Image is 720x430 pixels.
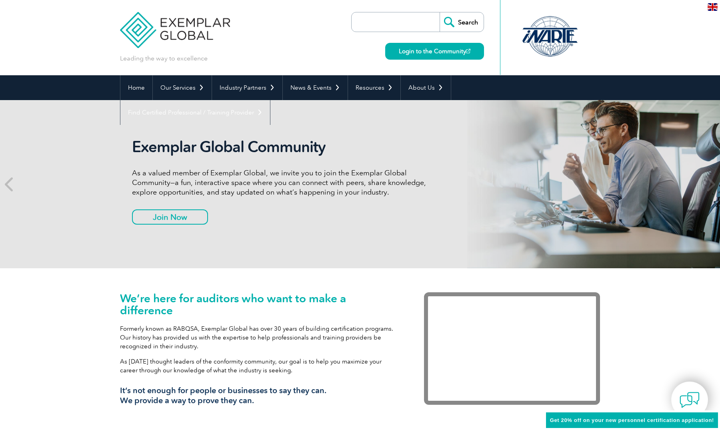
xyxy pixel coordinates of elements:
[120,324,400,351] p: Formerly known as RABQSA, Exemplar Global has over 30 years of building certification programs. O...
[120,54,208,63] p: Leading the way to excellence
[120,357,400,375] p: As [DATE] thought leaders of the conformity community, our goal is to help you maximize your care...
[132,168,432,197] p: As a valued member of Exemplar Global, we invite you to join the Exemplar Global Community—a fun,...
[132,209,208,225] a: Join Now
[401,75,451,100] a: About Us
[680,390,700,410] img: contact-chat.png
[153,75,212,100] a: Our Services
[385,43,484,60] a: Login to the Community
[348,75,400,100] a: Resources
[120,100,270,125] a: Find Certified Professional / Training Provider
[708,3,718,11] img: en
[212,75,282,100] a: Industry Partners
[120,386,400,406] h3: It’s not enough for people or businesses to say they can. We provide a way to prove they can.
[120,75,152,100] a: Home
[120,292,400,316] h1: We’re here for auditors who want to make a difference
[132,138,432,156] h2: Exemplar Global Community
[440,12,484,32] input: Search
[283,75,348,100] a: News & Events
[424,292,600,405] iframe: Exemplar Global: Working together to make a difference
[466,49,470,53] img: open_square.png
[550,417,714,423] span: Get 20% off on your new personnel certification application!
